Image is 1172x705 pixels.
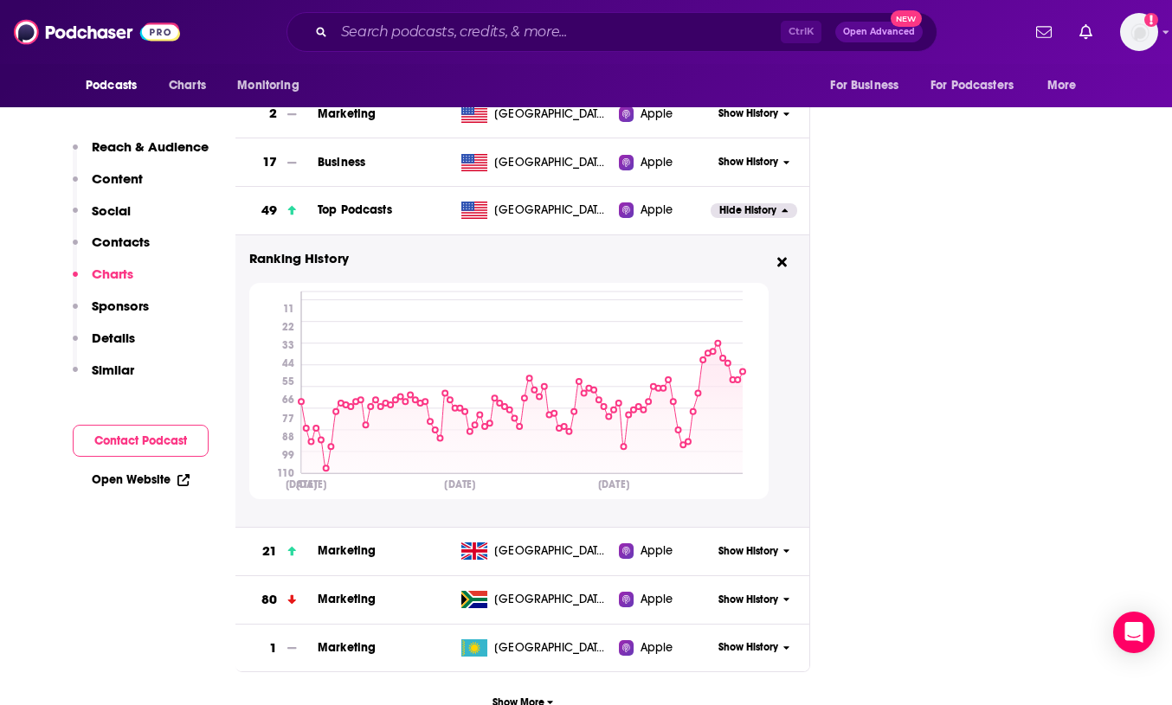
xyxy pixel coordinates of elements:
p: Contacts [92,234,150,250]
button: open menu [818,69,920,102]
span: Apple [641,542,673,560]
p: Details [92,330,135,346]
tspan: 99 [282,449,294,461]
tspan: 44 [282,357,294,369]
span: For Business [830,74,898,98]
p: Social [92,202,131,219]
button: open menu [74,69,159,102]
a: Marketing [318,592,376,606]
a: Apple [619,154,710,171]
tspan: 33 [282,339,294,351]
tspan: 22 [282,320,294,332]
h3: 2 [269,104,277,124]
span: Monitoring [237,74,299,98]
span: Apple [641,154,673,171]
a: 17 [235,138,318,186]
a: Apple [619,591,710,608]
button: Contacts [73,234,150,266]
button: open menu [1035,69,1098,102]
a: Apple [619,542,710,560]
button: Reach & Audience [73,138,209,170]
tspan: [DATE] [444,477,475,490]
a: Open Website [92,472,190,487]
a: Apple [619,106,710,123]
button: Content [73,170,143,202]
span: More [1047,74,1077,98]
h3: 49 [261,201,277,221]
span: Ctrl K [781,21,821,43]
span: Marketing [318,106,376,121]
a: [GEOGRAPHIC_DATA] [454,639,619,657]
span: Apple [641,591,673,608]
button: Similar [73,362,134,394]
button: Details [73,330,135,362]
span: Apple [641,202,673,219]
span: Show History [718,106,778,121]
span: Show History [718,640,778,655]
span: Podcasts [86,74,137,98]
button: Hide History [711,203,797,218]
tspan: [DATE] [598,477,629,490]
h3: 17 [262,152,277,172]
a: [GEOGRAPHIC_DATA] [454,542,619,560]
span: Logged in as evankrask [1120,13,1158,51]
button: Show History [711,544,797,559]
img: User Profile [1120,13,1158,51]
a: Show notifications dropdown [1029,17,1059,47]
span: Apple [641,106,673,123]
p: Content [92,170,143,187]
a: Apple [619,202,710,219]
button: Open AdvancedNew [835,22,923,42]
h3: 21 [262,542,277,561]
tspan: [DATE] [296,477,327,490]
p: Reach & Audience [92,138,209,155]
tspan: 88 [282,431,294,443]
tspan: 55 [282,375,294,388]
a: [GEOGRAPHIC_DATA] [454,106,619,123]
h3: Ranking History [249,249,769,269]
div: Open Intercom Messenger [1113,612,1155,653]
h3: 1 [269,638,277,658]
span: South Africa [494,591,607,608]
a: Apple [619,639,710,657]
p: Sponsors [92,298,149,314]
svg: Add a profile image [1144,13,1158,27]
a: 80 [235,576,318,624]
button: Show History [711,640,797,655]
span: Kazakhstan [494,639,607,657]
a: Charts [158,69,216,102]
a: 1 [235,625,318,672]
button: open menu [919,69,1039,102]
p: Charts [92,266,133,282]
tspan: 11 [283,302,294,314]
button: Sponsors [73,298,149,330]
span: United States [494,202,607,219]
a: 21 [235,528,318,575]
a: [GEOGRAPHIC_DATA] [454,154,619,171]
button: open menu [225,69,321,102]
span: United States [494,154,607,171]
span: Show History [718,155,778,170]
a: Top Podcasts [318,202,392,217]
tspan: 77 [282,412,294,424]
h3: 80 [261,590,277,610]
button: Show History [711,593,797,607]
p: Similar [92,362,134,378]
span: Show History [718,593,778,607]
a: Marketing [318,543,376,558]
span: Open Advanced [843,28,915,36]
span: United Kingdom [494,542,607,560]
button: Charts [73,266,133,298]
span: Hide History [719,203,776,218]
a: Podchaser - Follow, Share and Rate Podcasts [14,16,180,48]
input: Search podcasts, credits, & more... [334,18,781,46]
tspan: 110 [277,467,294,479]
span: New [891,10,922,27]
button: Social [73,202,131,234]
a: Marketing [318,640,376,655]
a: 49 [235,187,318,234]
button: Show profile menu [1120,13,1158,51]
